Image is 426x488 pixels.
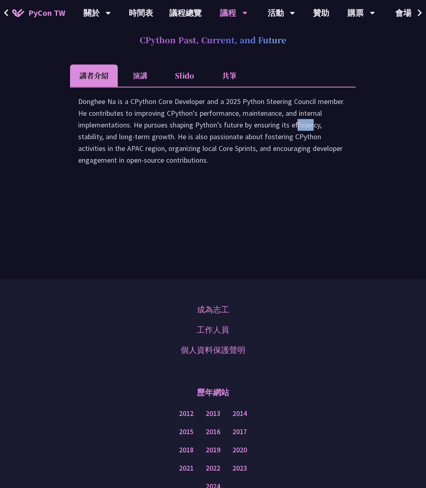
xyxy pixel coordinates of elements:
[232,445,247,455] a: 2020
[197,324,229,336] a: 工作人員
[206,427,220,437] a: 2016
[179,409,194,419] a: 2012
[197,380,229,405] p: 歷年網站
[179,445,194,455] a: 2018
[162,64,207,87] li: Slido
[179,427,194,437] a: 2015
[118,64,162,87] li: 演講
[70,28,356,52] h2: CPython Past, Current, and Future
[232,427,247,437] a: 2017
[197,303,229,316] a: 成為志工
[179,463,194,473] a: 2021
[206,463,220,473] a: 2022
[207,64,251,87] li: 共筆
[28,7,65,19] span: PyCon TW
[206,445,220,455] a: 2019
[206,409,220,419] a: 2013
[232,409,247,419] a: 2014
[232,463,247,473] a: 2023
[181,344,245,356] a: 個人資料保護聲明
[4,3,73,23] a: PyCon TW
[78,95,348,174] div: Donghee Na is a CPython Core Developer and a 2025 Python Steering Council member. He contributes ...
[12,9,24,17] img: Home icon of PyCon TW 2025
[70,64,118,87] li: 講者介紹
